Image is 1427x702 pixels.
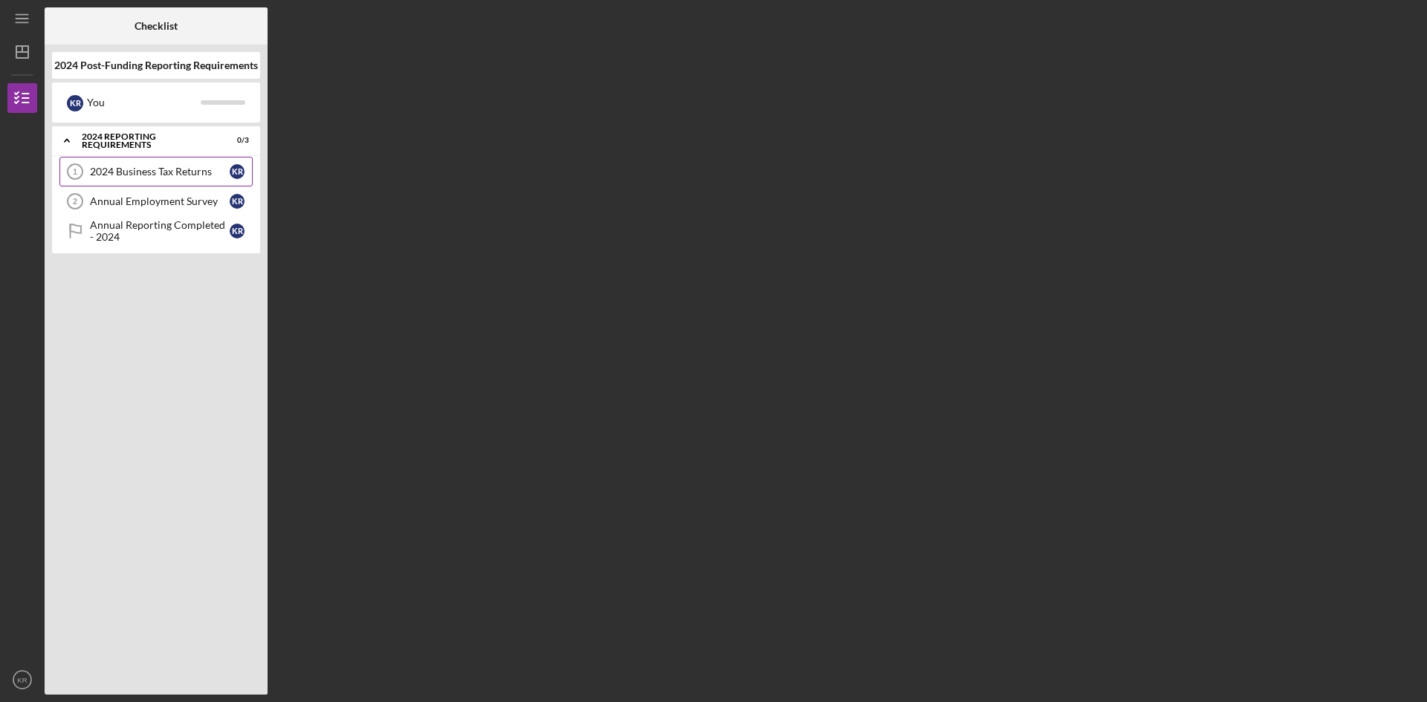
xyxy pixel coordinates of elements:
a: Annual Reporting Completed - 2024KR [59,216,253,246]
b: Checklist [135,20,178,32]
div: 2024 Reporting Requirements [82,132,212,149]
a: 12024 Business Tax ReturnsKR [59,157,253,186]
b: 2024 Post-Funding Reporting Requirements [54,59,258,71]
div: K R [230,164,245,179]
div: K R [230,224,245,238]
tspan: 1 [73,167,77,176]
div: K R [67,95,83,111]
div: You [87,90,201,115]
div: K R [230,194,245,209]
tspan: 2 [73,197,77,206]
div: Annual Employment Survey [90,195,230,207]
div: Annual Reporting Completed - 2024 [90,219,230,243]
text: KR [17,676,27,684]
div: 2024 Business Tax Returns [90,166,230,178]
button: KR [7,665,37,695]
a: 2Annual Employment SurveyKR [59,186,253,216]
div: 0 / 3 [222,136,249,145]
